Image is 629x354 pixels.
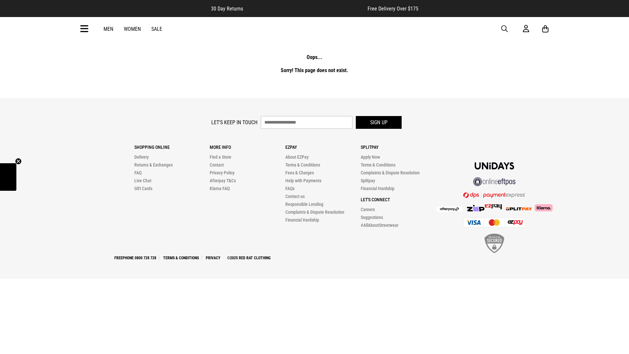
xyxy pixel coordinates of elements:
p: Let's Connect [361,197,436,202]
a: Responsible Lending [285,202,323,207]
a: Help with Payments [285,178,321,183]
p: Shopping Online [134,145,210,150]
a: Live Chat [134,178,151,183]
a: About EZPay [285,154,309,160]
img: Cards [463,218,525,227]
a: Returns & Exchanges [134,162,173,167]
img: Klarna [532,204,553,211]
a: Find a Store [210,154,231,160]
iframe: Customer reviews powered by Trustpilot [256,5,354,12]
img: Afterpay [436,206,463,212]
img: Zip [467,205,485,211]
img: online eftpos [473,177,516,186]
a: Men [104,26,113,32]
a: ©2025 Red Rat Clothing [224,256,273,260]
img: Redrat logo [294,24,337,34]
a: Suggestions [361,215,383,220]
strong: Oops... [307,54,322,60]
a: FAQ [134,170,142,175]
a: Afterpay T&Cs [210,178,236,183]
a: Complaints & Dispute Resolution [285,209,344,215]
img: Unidays [475,162,514,169]
a: Privacy Policy [210,170,235,175]
p: Ezpay [285,145,361,150]
img: DPS [463,192,525,198]
a: Terms & Conditions [285,162,320,167]
a: Apply Now [361,154,380,160]
a: Privacy [203,256,223,260]
a: Klarna FAQ [210,186,230,191]
a: Complaints & Dispute Resolution [361,170,420,175]
img: Splitpay [485,204,502,209]
a: Terms & Conditions [361,162,395,167]
p: Splitpay [361,145,436,150]
a: Contact us [285,194,305,199]
a: Contact [210,162,224,167]
img: SSL [485,234,504,253]
a: Delivery [134,154,149,160]
a: Fees & Charges [285,170,314,175]
span: Free Delivery Over $175 [368,6,418,12]
a: Women [124,26,141,32]
a: Financial Hardship [285,217,319,223]
a: FAQs [285,186,295,191]
a: Financial Hardship [361,186,394,191]
a: Sale [151,26,162,32]
strong: Sorry! This page does not exist. [281,67,348,73]
button: Close teaser [15,158,22,165]
img: Splitpay [506,207,532,210]
a: #AllAboutStreetwear [361,223,398,228]
span: 30 Day Returns [211,6,243,12]
a: Freephone 0800 728 728 [112,256,159,260]
label: Let's keep in touch [211,119,257,126]
button: Sign up [356,116,402,129]
p: More Info [210,145,285,150]
a: Gift Cards [134,186,152,191]
a: Careers [361,207,375,212]
a: Splitpay [361,178,375,183]
a: Terms & Conditions [161,256,202,260]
